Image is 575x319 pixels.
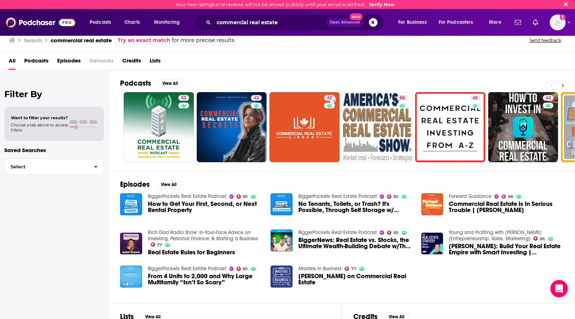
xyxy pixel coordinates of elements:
span: More [489,17,501,27]
span: Select [5,164,88,169]
img: BiggerNews: Real Estate vs. Stocks, the Ultimate Wealth-Building Debate w/The Motley Fool! [271,229,293,251]
img: Real Estate Rules for Beginners [120,233,142,255]
span: Commercial Real Estate Is In Serious Trouble | [PERSON_NAME] [449,201,563,213]
div: Your new ratings and reviews will not be shown publicly until your email is verified. [175,2,395,7]
a: 44 [543,95,554,101]
span: How to Get Your First, Second, or Next Rental Property [148,201,262,213]
img: How to Get Your First, Second, or Next Rental Property [120,193,142,215]
a: 85 [533,236,545,241]
span: 44 [546,95,551,102]
button: View All [156,180,182,189]
span: 77 [351,267,356,271]
a: Show notifications dropdown [530,16,541,29]
h2: Podcasts [120,79,151,88]
span: 85 [540,237,545,241]
a: 42 [269,92,340,162]
a: Charts [120,17,144,28]
span: for more precise results [172,36,234,44]
a: 48 [470,95,481,101]
a: Forward Guidance [449,193,491,199]
span: Choose a tab above to access filters. [11,122,68,133]
img: From 4 Units to 2,000 and Why Large Multifamily “Isn’t So Scary” [120,266,142,288]
a: BiggerPockets Real Estate Podcast [298,229,377,236]
span: Networks [89,55,114,70]
a: Commercial Real Estate Is In Serious Trouble | Nick Halaris [421,193,443,215]
span: [PERSON_NAME] on Commercial Real Estate [298,273,413,285]
img: User Profile [550,14,566,30]
a: Rich Dad Radio Show: In-Your-Face Advice on Investing, Personal Finance, & Starting a Business [148,229,258,242]
button: Send feedback [527,37,563,43]
a: Young and Profiting with Hala Taha (Entrepreneurship, Sales, Marketing) [449,229,542,242]
a: Real Estate Rules for Beginners [148,249,235,255]
a: 42 [197,92,267,162]
span: 85 [393,231,399,234]
span: No Tenants, Toilets, or Trash? It's Possible, Through Self Storage w/ [PERSON_NAME] [298,201,413,213]
a: Credits [122,55,141,70]
a: 58 [397,95,408,101]
button: Open AdvancedNew [327,18,363,27]
a: BiggerPockets Real Estate Podcast [298,193,377,199]
a: 58 [342,92,413,162]
span: Logged in as charlottestone [550,14,566,30]
a: 85 [387,230,399,235]
img: Cathy Marcus on Commercial Real Estate [271,266,293,288]
span: 42 [254,95,259,102]
a: Podcasts [24,55,48,70]
button: open menu [85,17,120,28]
a: Episodes [57,55,81,70]
span: 85 [243,195,248,198]
a: 68 [502,194,513,199]
span: 68 [508,195,513,198]
a: Masters in Business [298,266,342,272]
span: Podcasts [90,17,111,27]
h2: Filter By [4,89,104,99]
a: No Tenants, Toilets, or Trash? It's Possible, Through Self Storage w/ Paul Moore [298,201,413,213]
a: EpisodesView All [120,180,182,189]
span: 53 [181,95,186,102]
img: Dave Meyer: Build Your Real Estate Empire with Smart Investing | Entrepreneurship | E326 [421,233,443,255]
a: Cathy Marcus on Commercial Real Estate [298,273,413,285]
svg: Email not verified [560,14,566,20]
img: Podchaser - Follow, Share and Rate Podcasts [6,16,75,29]
div: Open Intercom Messenger [550,280,568,297]
button: open menu [484,17,510,28]
span: Open Advanced [330,21,360,24]
span: 42 [327,95,332,102]
a: From 4 Units to 2,000 and Why Large Multifamily “Isn’t So Scary” [148,273,262,285]
span: Want to filter your results? [11,115,68,120]
a: 77 [345,267,356,271]
a: 85 [237,267,248,271]
a: 48 [415,92,485,162]
span: [PERSON_NAME]: Build Your Real Estate Empire with Smart Investing | Entrepreneurship | E326 [449,243,563,255]
a: Dave Meyer: Build Your Real Estate Empire with Smart Investing | Entrepreneurship | E326 [449,243,563,255]
a: Lists [150,55,161,70]
a: All [9,55,16,70]
button: open menu [393,17,436,28]
div: Search podcasts, credits, & more... [201,14,391,31]
img: No Tenants, Toilets, or Trash? It's Possible, Through Self Storage w/ Paul Moore [271,193,293,215]
a: 42 [324,95,335,101]
a: 53 [124,92,194,162]
span: 77 [157,243,162,247]
button: Select [4,159,104,175]
a: 42 [251,95,262,101]
h2: Episodes [120,180,150,189]
span: Charts [124,17,140,27]
a: 85 [237,194,248,199]
a: 77 [151,242,162,247]
a: Try an exact match [118,36,170,44]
